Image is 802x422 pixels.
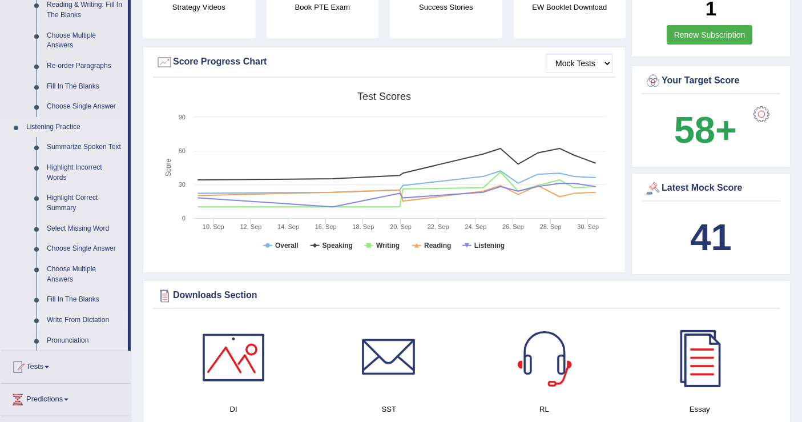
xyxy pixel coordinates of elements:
[179,147,186,154] text: 60
[42,97,128,117] a: Choose Single Answer
[143,1,255,13] h4: Strategy Videos
[179,181,186,188] text: 30
[42,77,128,97] a: Fill In The Blanks
[179,114,186,120] text: 90
[277,223,299,230] tspan: 14. Sep
[1,351,131,380] a: Tests
[323,242,353,250] tspan: Speaking
[42,219,128,239] a: Select Missing Word
[390,1,502,13] h4: Success Stories
[156,54,612,71] div: Score Progress Chart
[240,223,262,230] tspan: 12. Sep
[674,109,737,151] b: 58+
[428,223,449,230] tspan: 22. Sep
[42,56,128,77] a: Re-order Paragraphs
[42,239,128,259] a: Choose Single Answer
[357,91,411,102] tspan: Test scores
[474,242,505,250] tspan: Listening
[628,403,772,415] h4: Essay
[275,242,299,250] tspan: Overall
[162,403,305,415] h4: DI
[42,290,128,310] a: Fill In The Blanks
[317,403,461,415] h4: SST
[473,403,616,415] h4: RL
[42,331,128,351] a: Pronunciation
[42,188,128,218] a: Highlight Correct Summary
[502,223,524,230] tspan: 26. Sep
[315,223,337,230] tspan: 16. Sep
[203,223,224,230] tspan: 10. Sep
[42,26,128,56] a: Choose Multiple Answers
[1,384,131,412] a: Predictions
[690,216,731,258] b: 41
[514,1,626,13] h4: EW Booklet Download
[156,287,777,304] div: Downloads Section
[465,223,486,230] tspan: 24. Sep
[42,137,128,158] a: Summarize Spoken Text
[424,242,451,250] tspan: Reading
[540,223,562,230] tspan: 28. Sep
[267,1,379,13] h4: Book PTE Exam
[390,223,412,230] tspan: 20. Sep
[42,259,128,290] a: Choose Multiple Answers
[376,242,400,250] tspan: Writing
[644,180,777,197] div: Latest Mock Score
[42,158,128,188] a: Highlight Incorrect Words
[182,215,186,222] text: 0
[667,25,753,45] a: Renew Subscription
[42,310,128,331] a: Write From Dictation
[352,223,374,230] tspan: 18. Sep
[644,73,777,90] div: Your Target Score
[164,159,172,177] tspan: Score
[21,117,128,138] a: Listening Practice
[577,223,599,230] tspan: 30. Sep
